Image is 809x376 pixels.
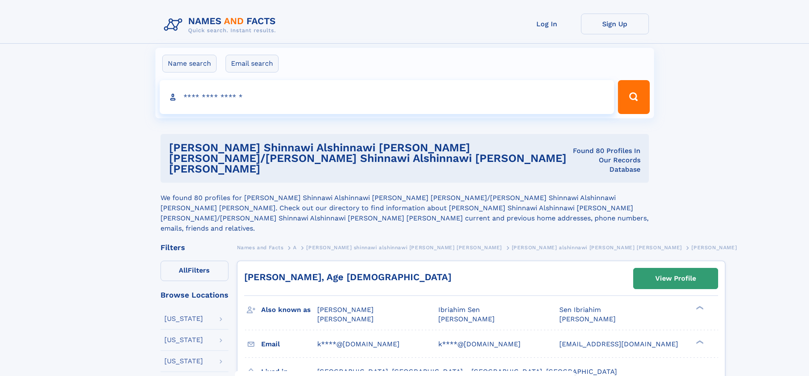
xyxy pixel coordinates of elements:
[164,315,203,322] div: [US_STATE]
[293,242,297,253] a: A
[694,305,704,311] div: ❯
[694,340,704,345] div: ❯
[261,337,317,351] h3: Email
[581,14,649,34] a: Sign Up
[244,272,451,282] a: [PERSON_NAME], Age [DEMOGRAPHIC_DATA]
[261,303,317,317] h3: Also known as
[438,315,495,323] span: [PERSON_NAME]
[691,245,737,251] span: [PERSON_NAME]
[160,80,615,114] input: search input
[634,268,718,289] a: View Profile
[317,306,374,314] span: [PERSON_NAME]
[226,55,279,72] label: Email search
[161,291,228,299] div: Browse Locations
[655,269,696,288] div: View Profile
[317,368,463,376] span: [GEOGRAPHIC_DATA], [GEOGRAPHIC_DATA]
[317,315,374,323] span: [PERSON_NAME]
[559,315,616,323] span: [PERSON_NAME]
[161,261,228,281] label: Filters
[237,242,284,253] a: Names and Facts
[568,146,640,174] div: Found 80 Profiles In Our Records Database
[512,242,682,253] a: [PERSON_NAME] alshinnawi [PERSON_NAME] [PERSON_NAME]
[306,245,502,251] span: [PERSON_NAME] shinnawi alshinnawi [PERSON_NAME] [PERSON_NAME]
[161,183,649,234] div: We found 80 profiles for [PERSON_NAME] Shinnawi Alshinnawi [PERSON_NAME] [PERSON_NAME]/[PERSON_NA...
[161,244,228,251] div: Filters
[179,266,188,274] span: All
[559,306,601,314] span: Sen Ibriahim
[559,340,678,348] span: [EMAIL_ADDRESS][DOMAIN_NAME]
[512,245,682,251] span: [PERSON_NAME] alshinnawi [PERSON_NAME] [PERSON_NAME]
[169,142,568,174] h1: [PERSON_NAME] Shinnawi Alshinnawi [PERSON_NAME] [PERSON_NAME]/[PERSON_NAME] Shinnawi Alshinnawi [...
[164,337,203,343] div: [US_STATE]
[618,80,649,114] button: Search Button
[471,368,617,376] span: [GEOGRAPHIC_DATA], [GEOGRAPHIC_DATA]
[438,306,480,314] span: Ibriahim Sen
[164,358,203,365] div: [US_STATE]
[161,14,283,36] img: Logo Names and Facts
[162,55,217,72] label: Name search
[513,14,581,34] a: Log In
[293,245,297,251] span: A
[306,242,502,253] a: [PERSON_NAME] shinnawi alshinnawi [PERSON_NAME] [PERSON_NAME]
